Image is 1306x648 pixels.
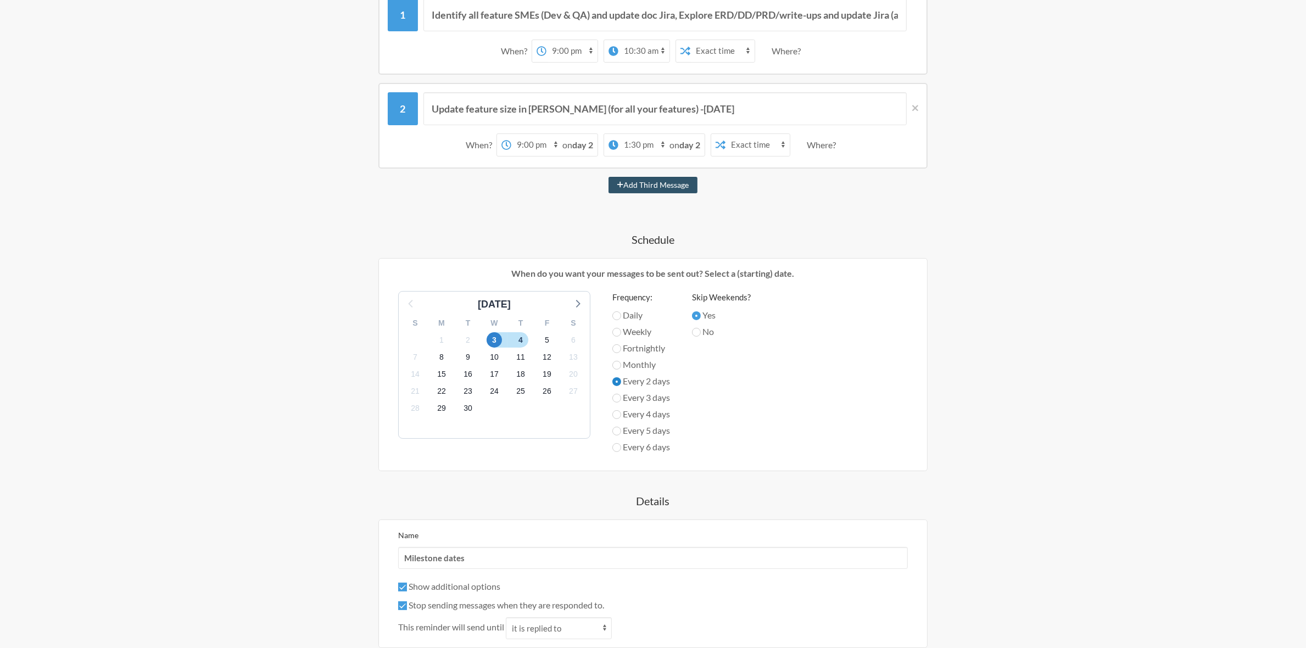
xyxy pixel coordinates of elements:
span: Friday, October 24, 2025 [487,384,502,399]
div: T [507,315,534,332]
span: Wednesday, October 1, 2025 [434,332,449,348]
span: Saturday, October 18, 2025 [513,367,528,382]
label: Skip Weekends? [692,291,751,304]
input: Yes [692,311,701,320]
span: Thursday, October 30, 2025 [460,401,476,416]
span: Monday, October 13, 2025 [566,349,581,365]
label: Frequency: [612,291,670,304]
div: T [455,315,481,332]
span: Thursday, October 16, 2025 [460,367,476,382]
label: Monthly [612,358,670,371]
div: Where? [772,40,805,63]
button: Add Third Message [609,177,697,193]
div: M [428,315,455,332]
strong: day 2 [679,139,700,150]
p: When do you want your messages to be sent out? Select a (starting) date. [387,267,919,280]
span: Friday, October 3, 2025 [487,332,502,348]
span: Saturday, October 11, 2025 [513,349,528,365]
label: Weekly [612,325,670,338]
div: When? [466,133,496,157]
div: S [560,315,587,332]
span: Monday, October 20, 2025 [566,367,581,382]
span: Saturday, October 25, 2025 [513,384,528,399]
input: No [692,328,701,337]
input: Every 6 days [612,443,621,452]
span: on [562,139,593,150]
span: Thursday, October 9, 2025 [460,349,476,365]
label: Every 4 days [612,407,670,421]
span: Wednesday, October 29, 2025 [434,401,449,416]
input: Every 3 days [612,394,621,403]
input: Every 5 days [612,427,621,435]
input: Message [423,92,907,125]
div: When? [501,40,532,63]
label: Stop sending messages when they are responded to. [398,600,604,610]
label: Every 5 days [612,424,670,437]
span: on [669,139,700,150]
label: Every 6 days [612,440,670,454]
span: Sunday, October 26, 2025 [539,384,555,399]
input: Fortnightly [612,344,621,353]
label: Show additional options [398,581,500,591]
input: We suggest a 2 to 4 word name [398,547,908,569]
label: Name [398,530,418,540]
span: Wednesday, October 15, 2025 [434,367,449,382]
span: Sunday, October 12, 2025 [539,349,555,365]
span: Tuesday, October 28, 2025 [408,401,423,416]
label: No [692,325,751,338]
input: Daily [612,311,621,320]
span: Monday, October 27, 2025 [566,384,581,399]
span: Sunday, October 5, 2025 [539,332,555,348]
h4: Details [334,493,972,509]
span: Thursday, October 2, 2025 [460,332,476,348]
label: Daily [612,309,670,322]
span: Tuesday, October 21, 2025 [408,384,423,399]
span: Thursday, October 23, 2025 [460,384,476,399]
input: Stop sending messages when they are responded to. [398,601,407,610]
input: Every 4 days [612,410,621,419]
div: W [481,315,507,332]
input: Show additional options [398,583,407,591]
label: Every 3 days [612,391,670,404]
span: Friday, October 10, 2025 [487,349,502,365]
div: F [534,315,560,332]
span: Tuesday, October 14, 2025 [408,367,423,382]
span: Wednesday, October 22, 2025 [434,384,449,399]
label: Fortnightly [612,342,670,355]
div: [DATE] [473,297,515,312]
span: This reminder will send until [398,621,504,634]
input: Monthly [612,361,621,370]
span: Saturday, October 4, 2025 [513,332,528,348]
input: Weekly [612,328,621,337]
span: Wednesday, October 8, 2025 [434,349,449,365]
span: Sunday, October 19, 2025 [539,367,555,382]
div: S [402,315,428,332]
span: Friday, October 17, 2025 [487,367,502,382]
strong: day 2 [572,139,593,150]
input: Every 2 days [612,377,621,386]
label: Yes [692,309,751,322]
label: Every 2 days [612,375,670,388]
div: Where? [807,133,840,157]
span: Monday, October 6, 2025 [566,332,581,348]
span: Tuesday, October 7, 2025 [408,349,423,365]
h4: Schedule [334,232,972,247]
